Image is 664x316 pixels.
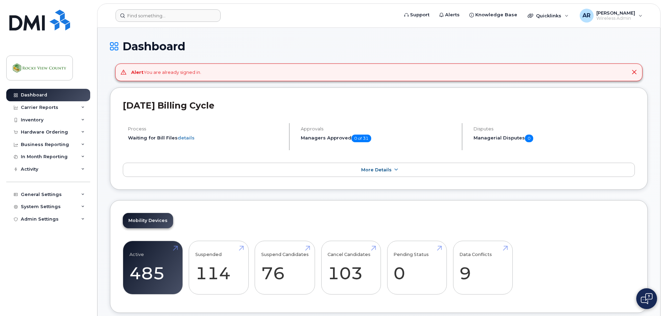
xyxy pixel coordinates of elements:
h2: [DATE] Billing Cycle [123,100,635,111]
a: Suspended 114 [195,245,242,291]
li: Waiting for Bill Files [128,135,283,141]
a: Data Conflicts 9 [459,245,506,291]
h4: Disputes [474,126,635,131]
img: Open chat [641,293,653,304]
h4: Approvals [301,126,456,131]
a: Active 485 [129,245,176,291]
a: Pending Status 0 [393,245,440,291]
span: 0 [525,135,533,142]
div: You are already signed in. [131,69,201,76]
a: details [178,135,195,140]
h5: Managerial Disputes [474,135,635,142]
h4: Process [128,126,283,131]
a: Cancel Candidates 103 [327,245,374,291]
h5: Managers Approved [301,135,456,142]
a: Suspend Candidates 76 [261,245,309,291]
span: 0 of 31 [351,135,371,142]
span: More Details [361,167,392,172]
strong: Alert [131,69,144,75]
a: Mobility Devices [123,213,173,228]
h1: Dashboard [110,40,648,52]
